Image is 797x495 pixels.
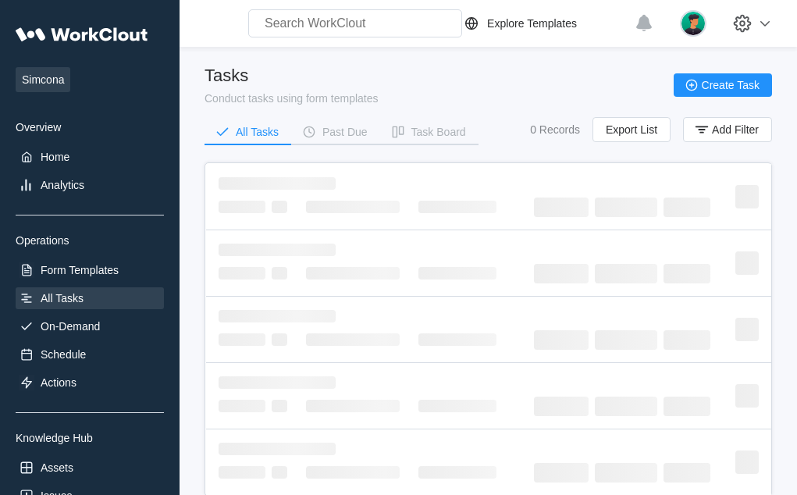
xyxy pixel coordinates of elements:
span: ‌ [664,264,710,283]
span: ‌ [272,400,287,412]
button: Past Due [291,120,380,144]
div: Actions [41,376,76,389]
span: ‌ [219,333,265,346]
a: Assets [16,457,164,479]
div: 0 Records [530,123,580,136]
div: Analytics [41,179,84,191]
span: ‌ [418,201,496,213]
span: ‌ [272,201,287,213]
span: ‌ [595,463,657,483]
span: ‌ [664,330,710,350]
a: Home [16,146,164,168]
span: ‌ [664,397,710,416]
span: ‌ [306,333,400,346]
span: ‌ [306,201,400,213]
div: Overview [16,121,164,134]
span: Simcona [16,67,70,92]
span: ‌ [272,267,287,280]
span: ‌ [219,376,336,389]
span: ‌ [219,267,265,280]
div: Conduct tasks using form templates [205,92,379,105]
a: All Tasks [16,287,164,309]
div: Past Due [322,126,368,137]
span: ‌ [219,201,265,213]
button: Export List [592,117,671,142]
button: Add Filter [683,117,772,142]
div: Operations [16,234,164,247]
span: ‌ [418,400,496,412]
span: ‌ [534,397,589,416]
a: On-Demand [16,315,164,337]
span: ‌ [219,310,336,322]
span: ‌ [735,185,759,208]
span: Export List [606,124,657,135]
a: Actions [16,372,164,394]
div: All Tasks [236,126,279,137]
span: ‌ [664,463,710,483]
a: Analytics [16,174,164,196]
span: ‌ [418,333,496,346]
span: ‌ [272,333,287,346]
span: ‌ [418,267,496,280]
span: ‌ [306,400,400,412]
span: Create Task [702,80,760,91]
span: ‌ [735,450,759,474]
span: ‌ [595,198,657,217]
span: ‌ [418,466,496,479]
a: Form Templates [16,259,164,281]
span: ‌ [595,264,657,283]
div: On-Demand [41,320,100,333]
div: Knowledge Hub [16,432,164,444]
div: All Tasks [41,292,84,304]
span: ‌ [219,400,265,412]
span: ‌ [595,397,657,416]
div: Form Templates [41,264,119,276]
span: Add Filter [712,124,759,135]
span: ‌ [534,198,589,217]
a: Schedule [16,344,164,365]
div: Schedule [41,348,86,361]
span: ‌ [219,177,336,190]
span: ‌ [534,463,589,483]
span: ‌ [219,466,265,479]
span: ‌ [306,466,400,479]
span: ‌ [735,318,759,341]
span: ‌ [534,264,589,283]
img: user.png [680,10,706,37]
button: Create Task [674,73,772,97]
span: ‌ [219,244,336,256]
div: Explore Templates [487,17,577,30]
button: Task Board [380,120,479,144]
span: ‌ [595,330,657,350]
span: ‌ [735,384,759,408]
span: ‌ [306,267,400,280]
span: ‌ [664,198,710,217]
span: ‌ [219,443,336,455]
div: Tasks [205,66,379,86]
span: ‌ [272,466,287,479]
div: Task Board [411,126,466,137]
div: Home [41,151,69,163]
a: Explore Templates [462,14,627,33]
input: Search WorkClout [248,9,462,37]
span: ‌ [534,330,589,350]
span: ‌ [735,251,759,275]
button: All Tasks [205,120,291,144]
